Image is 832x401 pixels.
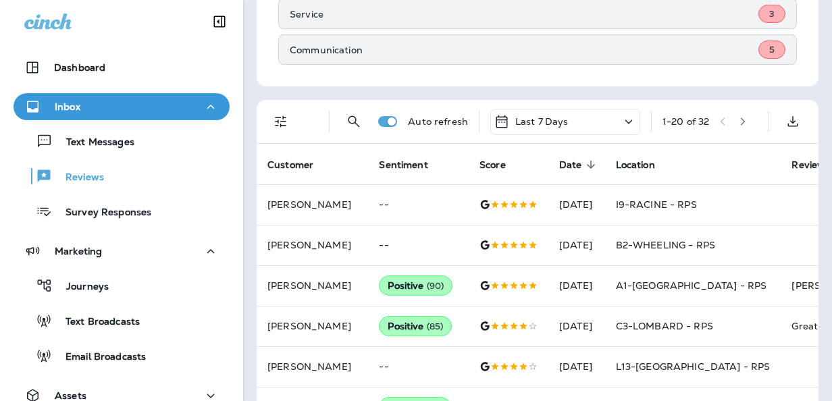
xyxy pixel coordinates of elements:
[52,351,146,364] p: Email Broadcasts
[52,171,104,184] p: Reviews
[379,159,445,171] span: Sentiment
[55,390,86,401] p: Assets
[368,346,469,387] td: --
[267,361,357,372] p: [PERSON_NAME]
[267,199,357,210] p: [PERSON_NAME]
[479,159,506,171] span: Score
[427,280,444,292] span: ( 90 )
[52,316,140,329] p: Text Broadcasts
[52,207,151,219] p: Survey Responses
[548,346,605,387] td: [DATE]
[14,162,230,190] button: Reviews
[201,8,238,35] button: Collapse Sidebar
[267,240,357,250] p: [PERSON_NAME]
[55,101,80,112] p: Inbox
[779,108,806,135] button: Export as CSV
[548,184,605,225] td: [DATE]
[340,108,367,135] button: Search Reviews
[379,316,452,336] div: Positive
[267,159,313,171] span: Customer
[14,306,230,335] button: Text Broadcasts
[379,275,452,296] div: Positive
[14,271,230,300] button: Journeys
[616,159,673,171] span: Location
[479,159,523,171] span: Score
[559,159,600,171] span: Date
[616,279,767,292] span: A1-[GEOGRAPHIC_DATA] - RPS
[427,321,444,332] span: ( 85 )
[53,136,134,149] p: Text Messages
[14,342,230,370] button: Email Broadcasts
[616,320,713,332] span: C3-LOMBARD - RPS
[55,246,102,257] p: Marketing
[368,225,469,265] td: --
[616,159,655,171] span: Location
[379,159,427,171] span: Sentiment
[267,280,357,291] p: [PERSON_NAME]
[769,8,775,20] span: 3
[408,116,468,127] p: Auto refresh
[14,238,230,265] button: Marketing
[368,184,469,225] td: --
[548,306,605,346] td: [DATE]
[267,159,331,171] span: Customer
[616,239,715,251] span: B2-WHEELING - RPS
[548,225,605,265] td: [DATE]
[548,265,605,306] td: [DATE]
[14,93,230,120] button: Inbox
[267,321,357,331] p: [PERSON_NAME]
[769,44,775,55] span: 5
[53,281,109,294] p: Journeys
[616,360,771,373] span: L13-[GEOGRAPHIC_DATA] - RPS
[14,197,230,225] button: Survey Responses
[14,127,230,155] button: Text Messages
[267,108,294,135] button: Filters
[515,116,569,127] p: Last 7 Days
[559,159,582,171] span: Date
[290,9,758,20] p: Service
[662,116,709,127] div: 1 - 20 of 32
[290,45,758,55] p: Communication
[14,54,230,81] button: Dashboard
[616,198,697,211] span: I9-RACINE - RPS
[54,62,105,73] p: Dashboard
